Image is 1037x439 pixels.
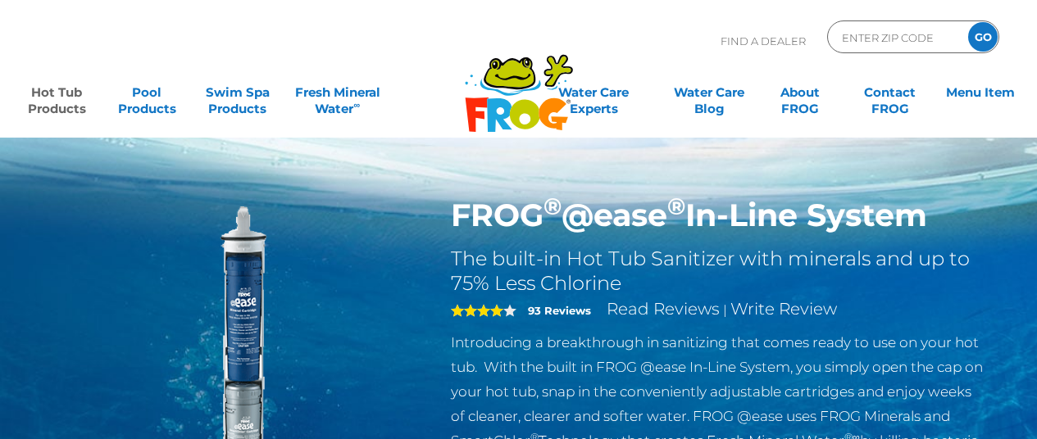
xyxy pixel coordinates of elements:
h2: The built-in Hot Tub Sanitizer with minerals and up to 75% Less Chlorine [451,247,986,296]
h1: FROG @ease In-Line System [451,197,986,234]
a: AboutFROG [760,76,840,109]
sup: ® [667,192,685,220]
img: Frog Products Logo [456,33,582,133]
a: Menu Item [940,76,1021,109]
a: Read Reviews [607,299,720,319]
strong: 93 Reviews [528,304,591,317]
a: Write Review [730,299,837,319]
a: Hot TubProducts [16,76,97,109]
input: GO [968,22,998,52]
a: ContactFROG [850,76,930,109]
sup: ® [544,192,562,220]
a: Water CareBlog [669,76,749,109]
sup: ∞ [353,99,360,111]
a: Swim SpaProducts [198,76,278,109]
span: 4 [451,304,503,317]
a: Water CareExperts [529,76,659,109]
a: Fresh MineralWater∞ [288,76,389,109]
a: PoolProducts [107,76,187,109]
span: | [723,302,727,318]
p: Find A Dealer [721,20,806,61]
